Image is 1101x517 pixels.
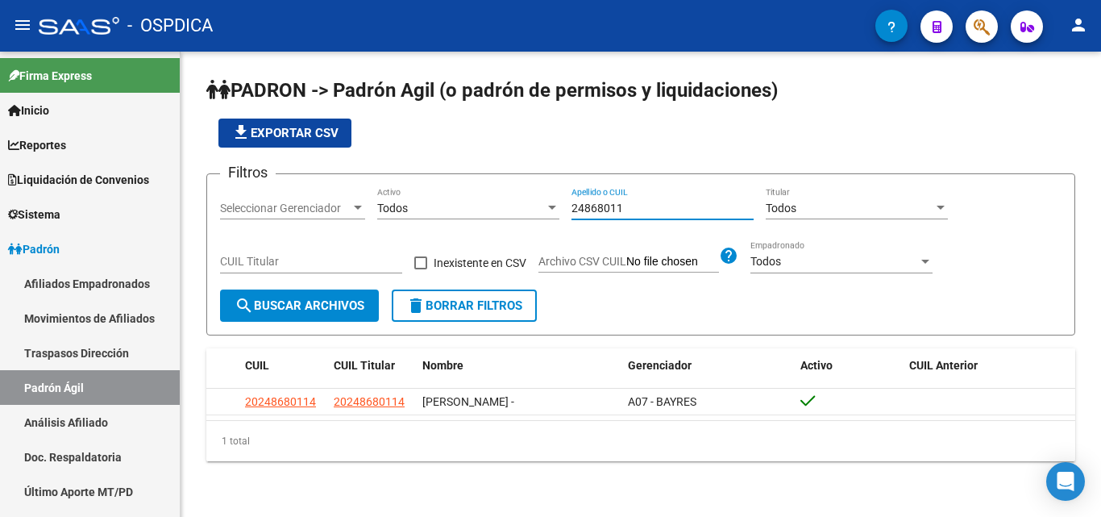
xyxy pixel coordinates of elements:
[8,171,149,189] span: Liquidación de Convenios
[434,253,526,273] span: Inexistente en CSV
[231,126,339,140] span: Exportar CSV
[334,395,405,408] span: 20248680114
[334,359,395,372] span: CUIL Titular
[13,15,32,35] mat-icon: menu
[628,395,696,408] span: A07 - BAYRES
[392,290,537,322] button: Borrar Filtros
[719,246,738,265] mat-icon: help
[220,290,379,322] button: Buscar Archivos
[127,8,213,44] span: - OSPDICA
[621,348,795,383] datatable-header-cell: Gerenciador
[422,359,463,372] span: Nombre
[8,206,60,223] span: Sistema
[235,296,254,315] mat-icon: search
[206,421,1075,461] div: 1 total
[220,161,276,184] h3: Filtros
[800,359,833,372] span: Activo
[909,359,978,372] span: CUIL Anterior
[628,359,692,372] span: Gerenciador
[327,348,416,383] datatable-header-cell: CUIL Titular
[406,298,522,313] span: Borrar Filtros
[235,298,364,313] span: Buscar Archivos
[750,255,781,268] span: Todos
[220,202,351,215] span: Seleccionar Gerenciador
[245,359,269,372] span: CUIL
[1069,15,1088,35] mat-icon: person
[626,255,719,269] input: Archivo CSV CUIL
[8,136,66,154] span: Reportes
[8,67,92,85] span: Firma Express
[218,119,351,148] button: Exportar CSV
[538,255,626,268] span: Archivo CSV CUIL
[422,395,514,408] span: [PERSON_NAME] -
[766,202,796,215] span: Todos
[231,123,251,142] mat-icon: file_download
[1046,462,1085,501] div: Open Intercom Messenger
[245,395,316,408] span: 20248680114
[206,79,778,102] span: PADRON -> Padrón Agil (o padrón de permisos y liquidaciones)
[239,348,327,383] datatable-header-cell: CUIL
[8,240,60,258] span: Padrón
[794,348,903,383] datatable-header-cell: Activo
[8,102,49,119] span: Inicio
[416,348,621,383] datatable-header-cell: Nombre
[406,296,426,315] mat-icon: delete
[377,202,408,215] span: Todos
[903,348,1076,383] datatable-header-cell: CUIL Anterior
